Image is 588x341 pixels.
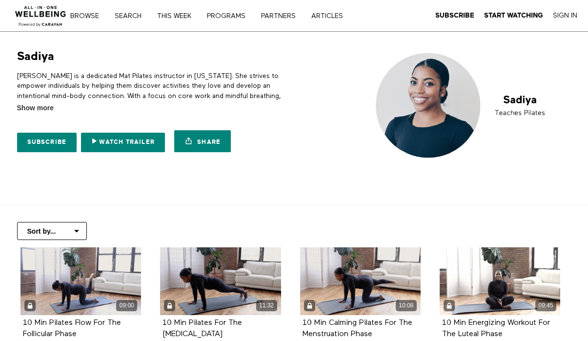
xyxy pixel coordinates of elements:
h1: Sadiya [17,49,54,64]
a: 10 Min Energizing Workout For The Luteal Phase 09:45 [440,247,560,315]
strong: Subscribe [435,12,474,19]
a: 10 Min Pilates Flow For The Follicular Phase 09:00 [20,247,141,315]
a: ARTICLES [308,13,353,20]
a: Share [174,130,231,152]
a: PARTNERS [258,13,306,20]
strong: 10 Min Pilates For The Menstrual Cycle [162,319,242,338]
img: Sadiya [369,49,571,162]
a: 10 Min Pilates Flow For The Follicular Phase [23,319,121,338]
div: 09:45 [535,300,556,311]
span: Show more [17,103,54,113]
strong: Start Watching [484,12,543,19]
a: 10 Min Calming Pilates For The Menstruation Phase 10:08 [300,247,421,315]
nav: Primary [77,11,363,20]
a: 10 Min Pilates For The Menstrual Cycle 11:32 [160,247,281,315]
div: 10:08 [396,300,417,311]
a: Watch Trailer [81,133,165,152]
p: [PERSON_NAME] is a dedicated Mat Pilates instructor in [US_STATE]. She strives to empower individ... [17,71,291,111]
a: PROGRAMS [203,13,256,20]
a: Sign In [553,11,577,20]
a: Subscribe [435,11,474,20]
a: Search [111,13,152,20]
a: Start Watching [484,11,543,20]
a: Subscribe [17,133,77,152]
a: THIS WEEK [154,13,202,20]
a: Browse [67,13,109,20]
a: 10 Min Pilates For The [MEDICAL_DATA] [162,319,242,338]
div: 09:00 [116,300,137,311]
a: 10 Min Calming Pilates For The Menstruation Phase [303,319,412,338]
a: 10 Min Energizing Workout For The Luteal Phase [442,319,550,338]
div: 11:32 [256,300,277,311]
